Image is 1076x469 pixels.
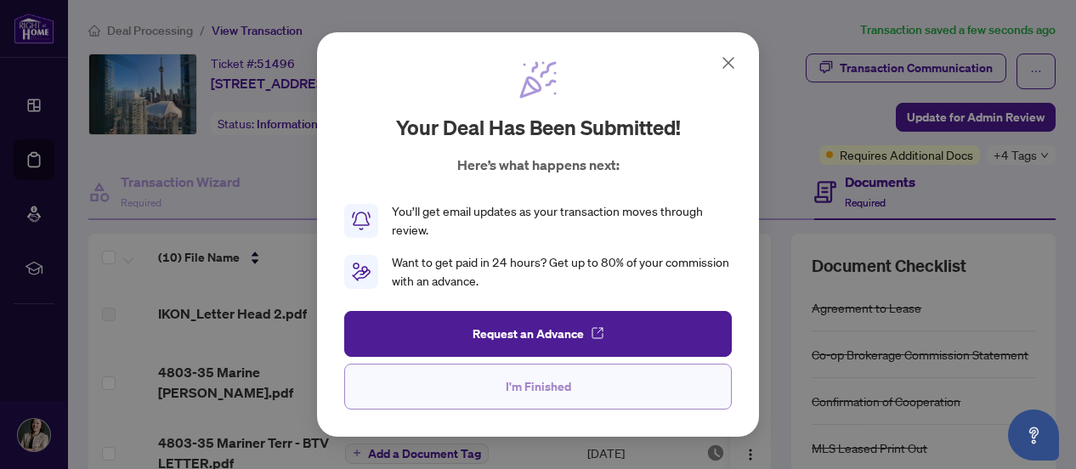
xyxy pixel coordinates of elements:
button: I'm Finished [344,364,732,410]
h2: Your deal has been submitted! [396,114,681,141]
button: Open asap [1008,410,1059,461]
span: Request an Advance [473,320,584,348]
span: I'm Finished [506,373,571,400]
div: You’ll get email updates as your transaction moves through review. [392,202,732,240]
p: Here’s what happens next: [457,155,620,175]
button: Request an Advance [344,311,732,357]
div: Want to get paid in 24 hours? Get up to 80% of your commission with an advance. [392,253,732,291]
